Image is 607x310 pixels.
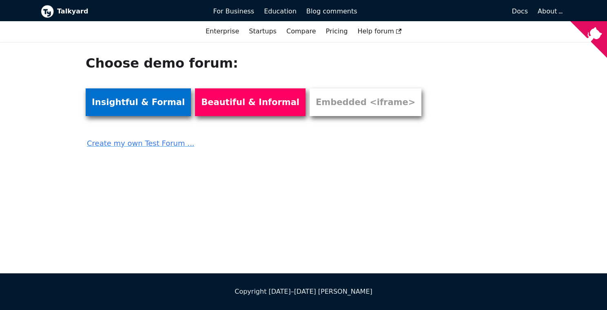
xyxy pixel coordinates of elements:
a: Embedded <iframe> [310,88,421,116]
a: Talkyard logoTalkyard [41,5,202,18]
span: Blog comments [306,7,357,15]
a: Pricing [321,24,353,38]
img: Talkyard logo [41,5,54,18]
span: Docs [512,7,528,15]
span: Education [264,7,297,15]
a: Insightful & Formal [86,88,191,116]
a: Help forum [352,24,406,38]
a: Docs [362,4,533,18]
b: Talkyard [57,6,202,17]
a: Compare [286,27,316,35]
a: Beautiful & Informal [195,88,306,116]
a: Blog comments [301,4,362,18]
a: Startups [244,24,281,38]
h1: Choose demo forum: [86,55,432,71]
div: Copyright [DATE]–[DATE] [PERSON_NAME] [41,286,566,297]
a: Education [259,4,301,18]
span: Help forum [357,27,401,35]
a: Enterprise [201,24,244,38]
a: About [538,7,561,15]
span: For Business [213,7,255,15]
a: Create my own Test Forum ... [86,132,432,150]
a: For Business [208,4,259,18]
